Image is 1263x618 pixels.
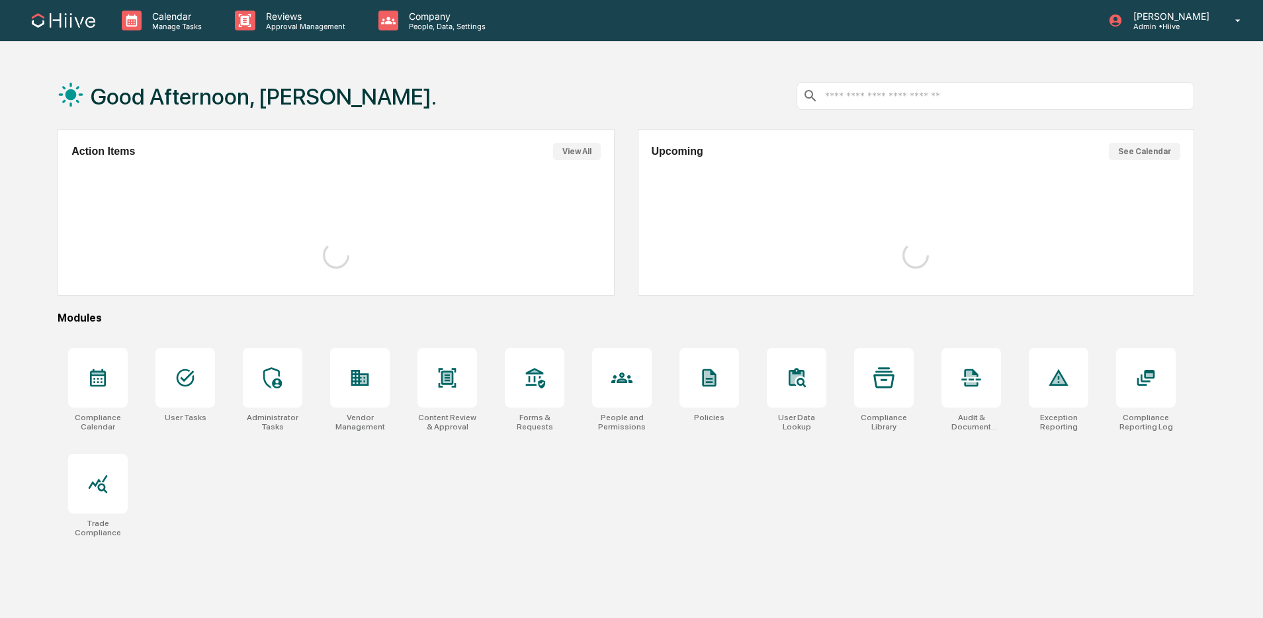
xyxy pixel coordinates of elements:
[398,22,492,31] p: People, Data, Settings
[553,143,601,160] button: View All
[91,83,437,110] h1: Good Afternoon, [PERSON_NAME].
[165,413,206,422] div: User Tasks
[32,13,95,28] img: logo
[1123,22,1216,31] p: Admin • Hiive
[694,413,724,422] div: Policies
[398,11,492,22] p: Company
[71,146,135,157] h2: Action Items
[941,413,1001,431] div: Audit & Document Logs
[68,413,128,431] div: Compliance Calendar
[330,413,390,431] div: Vendor Management
[142,11,208,22] p: Calendar
[1109,143,1180,160] button: See Calendar
[142,22,208,31] p: Manage Tasks
[652,146,703,157] h2: Upcoming
[1123,11,1216,22] p: [PERSON_NAME]
[854,413,914,431] div: Compliance Library
[1029,413,1088,431] div: Exception Reporting
[592,413,652,431] div: People and Permissions
[68,519,128,537] div: Trade Compliance
[243,413,302,431] div: Administrator Tasks
[505,413,564,431] div: Forms & Requests
[255,22,352,31] p: Approval Management
[1116,413,1176,431] div: Compliance Reporting Log
[58,312,1194,324] div: Modules
[255,11,352,22] p: Reviews
[767,413,826,431] div: User Data Lookup
[417,413,477,431] div: Content Review & Approval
